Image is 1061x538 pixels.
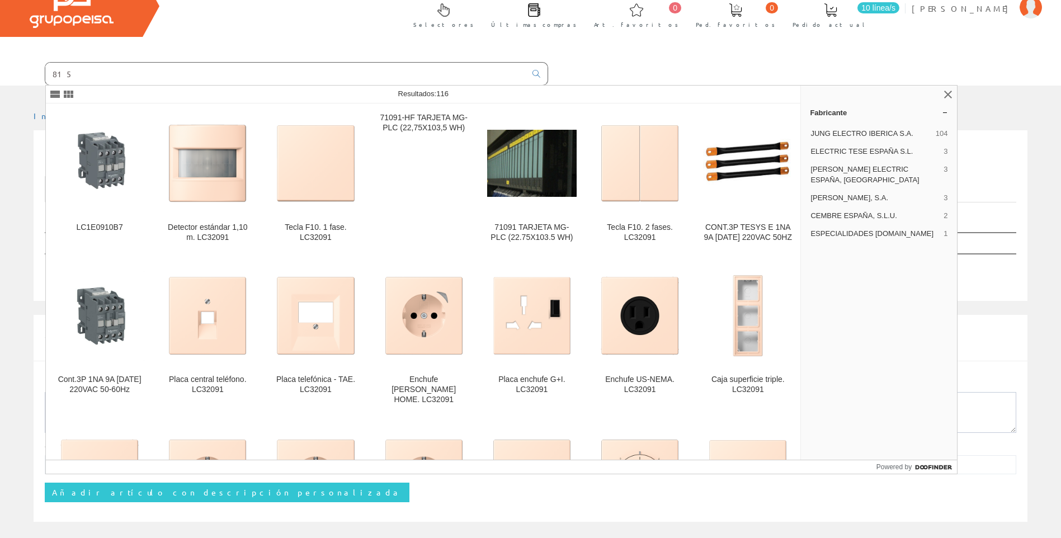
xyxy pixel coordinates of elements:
[491,19,577,30] span: Últimas compras
[944,193,947,203] span: 3
[478,104,586,256] a: 71091 TARJETA MG-PLC (22.75X103.5 WH) 71091 TARJETA MG-PLC (22.75X103.5 WH)
[163,433,252,523] img: Enchufe SCHUKO®. LC32091
[45,327,940,355] span: Si no ha encontrado algún artículo en nuestro catálogo introduzca aquí la cantidad y la descripci...
[810,229,939,239] span: ESPECIALIDADES [DOMAIN_NAME]
[487,433,577,523] img: Luz orientación LED. LC32091
[703,223,793,243] div: CONT.3P TESYS E 1NA 9A [DATE] 220VAC 50HZ
[46,256,153,418] a: Cont.3P 1NA 9A AC3 220VAC 50-60Hz Cont.3P 1NA 9A [DATE] 220VAC 50-60Hz
[271,223,360,243] div: Tecla F10. 1 fase. LC32091
[944,164,947,185] span: 3
[478,256,586,418] a: Placa enchufe G+I. LC32091 Placa enchufe G+I. LC32091
[694,256,801,418] a: Caja superficie triple. LC32091 Caja superficie triple. LC32091
[703,121,793,206] img: CONT.3P TESYS E 1NA 9A AC3 220VAC 50HZ
[262,256,369,418] a: Placa telefónica - TAE. LC32091 Placa telefónica - TAE. LC32091
[703,433,793,523] img: Tecla simple. LC32091
[55,375,144,395] div: Cont.3P 1NA 9A [DATE] 220VAC 50-60Hz
[163,119,252,208] img: Detector estándar 1,10 m. LC32091
[694,104,801,256] a: CONT.3P TESYS E 1NA 9A AC3 220VAC 50HZ CONT.3P TESYS E 1NA 9A [DATE] 220VAC 50HZ
[595,119,685,208] img: Tecla F10. 2 fases. LC32091
[810,193,939,203] span: [PERSON_NAME], S.A.
[413,19,474,30] span: Selectores
[801,103,957,121] a: Fabricante
[913,233,1016,254] th: Datos
[669,2,681,13] span: 0
[810,147,939,157] span: ELECTRIC TESE ESPAÑA S.L.
[370,104,478,256] a: 71091-HF TARJETA MG-PLC (22,75X103,5 WH)
[586,104,694,256] a: Tecla F10. 2 fases. LC32091 Tecla F10. 2 fases. LC32091
[379,113,469,133] div: 71091-HF TARJETA MG-PLC (22,75X103,5 WH)
[262,104,369,256] a: Tecla F10. 1 fase. LC32091 Tecla F10. 1 fase. LC32091
[586,256,694,418] a: Enchufe US-NEMA. LC32091 Enchufe US-NEMA. LC32091
[45,148,1016,171] h1: LC1E0910M7
[703,271,793,360] img: Caja superficie triple. LC32091
[876,462,912,472] span: Powered by
[810,129,931,139] span: JUNG ELECTRO IBERICA S.A.
[944,229,947,239] span: 1
[271,433,360,523] img: Enchufe SCHUKO®. LC32091
[595,375,685,395] div: Enchufe US-NEMA. LC32091
[703,375,793,395] div: Caja superficie triple. LC32091
[55,223,144,233] div: LC1E0910B7
[810,164,939,185] span: [PERSON_NAME] ELECTRIC ESPAÑA, [GEOGRAPHIC_DATA]
[379,375,469,405] div: Enchufe [PERSON_NAME] HOME. LC32091
[379,433,469,523] img: Enchufe SCHUKO®. LC32091
[154,104,261,256] a: Detector estándar 1,10 m. LC32091 Detector estándar 1,10 m. LC32091
[55,433,144,523] img: Pulsador llamada emergencia. LC32091
[163,375,252,395] div: Placa central teléfono. LC32091
[487,223,577,243] div: 71091 TARJETA MG-PLC (22.75X103.5 WH)
[595,223,685,243] div: Tecla F10. 2 fases. LC32091
[370,256,478,418] a: Enchufe JUNG HOME. LC32091 Enchufe [PERSON_NAME] HOME. LC32091
[45,441,104,452] label: Cantidad
[55,121,144,205] img: LC1E0910B7
[154,256,261,418] a: Placa central teléfono. LC32091 Placa central teléfono. LC32091
[398,89,449,98] span: Resultados:
[45,254,913,281] td: No se han encontrado artículos, pruebe con otra búsqueda
[595,271,685,360] img: Enchufe US-NEMA. LC32091
[944,211,947,221] span: 2
[436,89,449,98] span: 116
[944,147,947,157] span: 3
[876,460,958,474] a: Powered by
[936,129,948,139] span: 104
[857,2,899,13] span: 10 línea/s
[163,271,252,360] img: Placa central teléfono. LC32091
[45,483,409,502] input: Añadir artículo con descripción personalizada
[271,375,360,395] div: Placa telefónica - TAE. LC32091
[696,19,775,30] span: Ped. favoritos
[379,271,469,360] img: Enchufe JUNG HOME. LC32091
[271,119,360,208] img: Tecla F10. 1 fase. LC32091
[46,104,153,256] a: LC1E0910B7 LC1E0910B7
[45,176,215,202] a: Listado de artículos
[163,223,252,243] div: Detector estándar 1,10 m. LC32091
[595,433,685,523] img: Placa termostato. LC32091
[271,271,360,360] img: Placa telefónica - TAE. LC32091
[55,271,144,360] img: Cont.3P 1NA 9A AC3 220VAC 50-60Hz
[810,211,939,221] span: CEMBRE ESPAÑA, S.L.U.
[766,2,778,13] span: 0
[45,63,526,85] input: Buscar ...
[487,375,577,395] div: Placa enchufe G+I. LC32091
[594,19,678,30] span: Art. favoritos
[912,3,1014,14] span: [PERSON_NAME]
[487,271,577,360] img: Placa enchufe G+I. LC32091
[487,130,577,197] img: 71091 TARJETA MG-PLC (22.75X103.5 WH)
[45,213,143,229] label: Mostrar
[34,111,81,121] a: Inicio
[45,378,243,389] label: Descripción personalizada
[793,19,869,30] span: Pedido actual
